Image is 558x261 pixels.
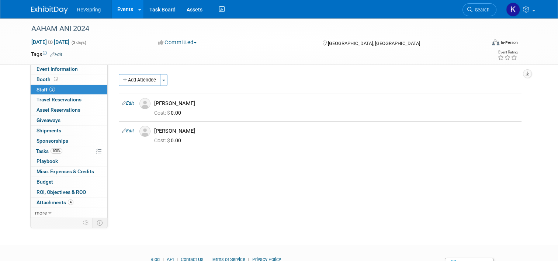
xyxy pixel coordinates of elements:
img: Associate-Profile-5.png [139,98,150,109]
a: Misc. Expenses & Credits [31,167,107,177]
a: Staff2 [31,85,107,95]
span: to [47,39,54,45]
a: Sponsorships [31,136,107,146]
span: Event Information [37,66,78,72]
a: more [31,208,107,218]
span: Staff [37,87,55,93]
td: Toggle Event Tabs [93,218,108,227]
a: ROI, Objectives & ROO [31,187,107,197]
span: 100% [51,148,62,154]
a: Budget [31,177,107,187]
span: Misc. Expenses & Credits [37,168,94,174]
span: Attachments [37,199,73,205]
span: Search [472,7,489,13]
td: Tags [31,51,62,58]
a: Tasks100% [31,146,107,156]
img: Kelsey Culver [506,3,520,17]
img: Associate-Profile-5.png [139,126,150,137]
span: RevSpring [77,7,101,13]
a: Booth [31,74,107,84]
span: [DATE] [DATE] [31,39,70,45]
span: Cost: $ [154,110,171,116]
img: ExhibitDay [31,6,68,14]
a: Search [462,3,496,16]
span: Giveaways [37,117,60,123]
span: Sponsorships [37,138,68,144]
span: Shipments [37,128,61,133]
a: Asset Reservations [31,105,107,115]
div: AAHAM ANI 2024 [29,22,476,35]
span: Booth [37,76,59,82]
img: Format-Inperson.png [492,39,499,45]
a: Giveaways [31,115,107,125]
span: (3 days) [71,40,86,45]
span: Asset Reservations [37,107,80,113]
span: Playbook [37,158,58,164]
span: Travel Reservations [37,97,82,102]
a: Event Information [31,64,107,74]
span: ROI, Objectives & ROO [37,189,86,195]
span: Cost: $ [154,138,171,143]
div: Event Rating [498,51,517,54]
span: 4 [68,199,73,205]
span: [GEOGRAPHIC_DATA], [GEOGRAPHIC_DATA] [328,41,420,46]
span: more [35,210,47,216]
a: Edit [122,101,134,106]
span: Budget [37,179,53,185]
a: Edit [122,128,134,133]
div: [PERSON_NAME] [154,100,519,107]
a: Attachments4 [31,198,107,208]
span: 0.00 [154,110,184,116]
a: Edit [50,52,62,57]
a: Travel Reservations [31,95,107,105]
div: [PERSON_NAME] [154,128,519,135]
span: 0.00 [154,138,184,143]
a: Playbook [31,156,107,166]
span: Tasks [36,148,62,154]
span: Booth not reserved yet [52,76,59,82]
div: In-Person [500,40,518,45]
td: Personalize Event Tab Strip [80,218,93,227]
a: Shipments [31,126,107,136]
div: Event Format [446,38,518,49]
button: Committed [156,39,200,46]
button: Add Attendee [119,74,160,86]
span: 2 [49,87,55,92]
